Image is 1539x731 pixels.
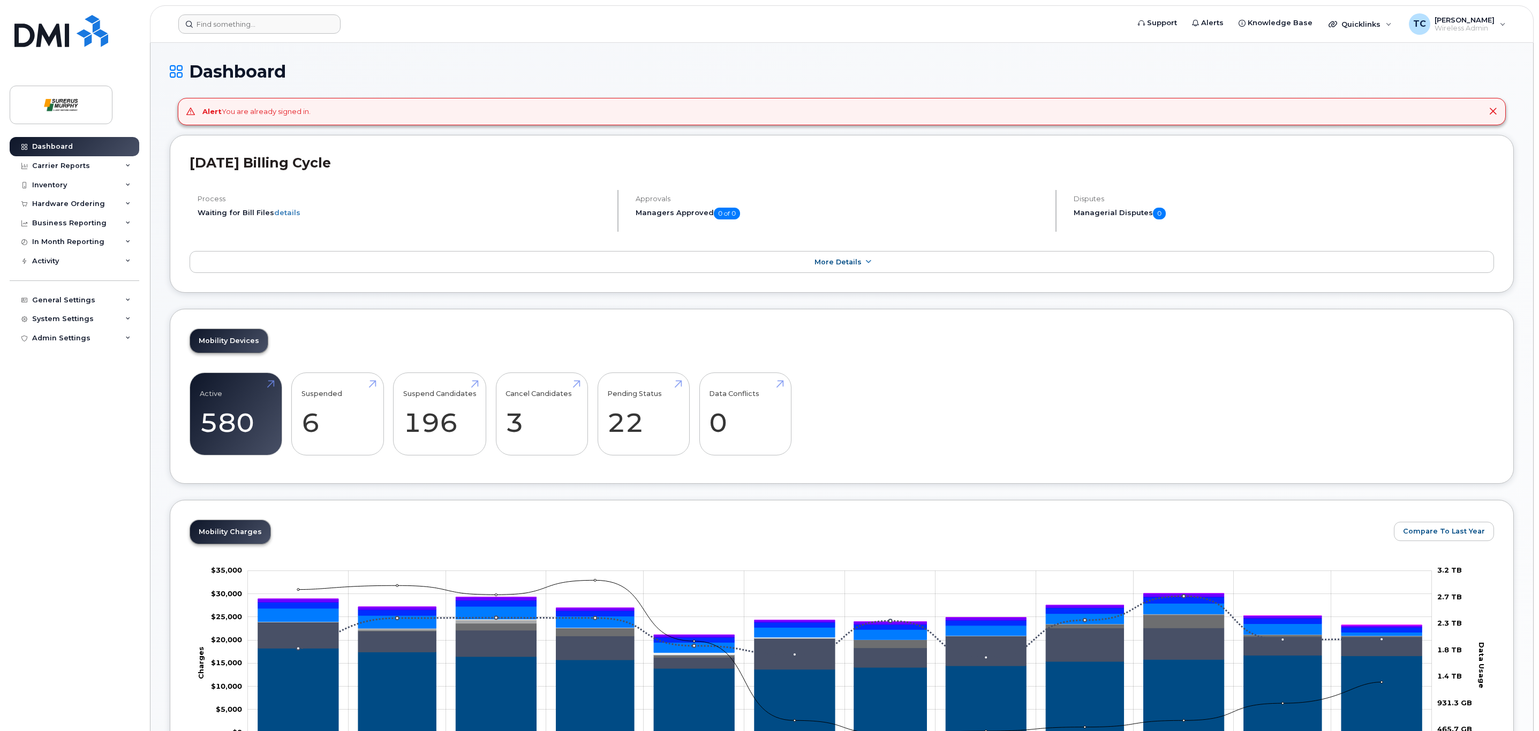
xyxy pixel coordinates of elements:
[211,566,242,575] tspan: $35,000
[1437,619,1462,628] tspan: 2.3 TB
[197,646,205,679] tspan: Charges
[636,208,1046,219] h5: Managers Approved
[198,208,608,218] li: Waiting for Bill Files
[301,379,374,450] a: Suspended 6
[211,612,242,621] g: $0
[170,62,1514,81] h1: Dashboard
[709,379,781,450] a: Data Conflicts 0
[258,622,1422,669] g: Roaming
[1074,208,1494,219] h5: Managerial Disputes
[202,107,222,116] strong: Alert
[403,379,477,450] a: Suspend Candidates 196
[202,106,311,117] div: You are already signed in.
[211,659,242,667] tspan: $15,000
[211,589,242,598] g: $0
[636,195,1046,203] h4: Approvals
[190,329,268,353] a: Mobility Devices
[1153,208,1166,219] span: 0
[211,636,242,644] g: $0
[198,195,608,203] h4: Process
[216,705,242,713] tspan: $5,000
[200,379,272,450] a: Active 580
[814,258,862,266] span: More Details
[211,612,242,621] tspan: $25,000
[1437,566,1462,575] tspan: 3.2 TB
[1437,645,1462,654] tspan: 1.8 TB
[211,589,242,598] tspan: $30,000
[506,379,578,450] a: Cancel Candidates 3
[190,155,1494,171] h2: [DATE] Billing Cycle
[1437,592,1462,601] tspan: 2.7 TB
[258,615,1422,658] g: Data
[216,705,242,713] g: $0
[1074,195,1494,203] h4: Disputes
[190,520,270,544] a: Mobility Charges
[607,379,680,450] a: Pending Status 22
[1477,642,1486,688] tspan: Data Usage
[211,682,242,690] tspan: $10,000
[1437,698,1472,707] tspan: 931.3 GB
[1437,672,1462,681] tspan: 1.4 TB
[1403,526,1485,536] span: Compare To Last Year
[211,682,242,690] g: $0
[274,208,300,217] a: details
[714,208,740,219] span: 0 of 0
[1394,522,1494,541] button: Compare To Last Year
[211,659,242,667] g: $0
[211,566,242,575] g: $0
[211,636,242,644] tspan: $20,000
